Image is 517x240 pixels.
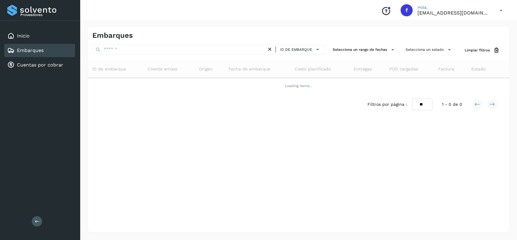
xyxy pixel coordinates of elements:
span: Estado [471,66,486,72]
span: ID de embarque [92,66,126,72]
a: Inicio [17,33,30,39]
p: Hola, [417,5,490,10]
button: Selecciona un rango de fechas [330,45,398,55]
div: Cuentas por cobrar [4,58,75,72]
span: Cliente emisor [148,66,178,72]
span: Fecha de embarque [229,66,270,72]
h4: Embarques [92,31,133,40]
a: Embarques [17,47,44,53]
button: Selecciona un estado [403,45,455,55]
p: Proveedores [20,13,73,17]
div: Embarques [4,44,75,57]
span: Factura [438,66,454,72]
button: Limpiar filtros [460,45,505,56]
p: facturacion@expresssanjavier.com [417,10,490,16]
a: Cuentas por cobrar [17,62,63,68]
button: ID de embarque [278,45,323,54]
span: Entregas [353,66,371,72]
span: 1 - 0 de 0 [442,101,462,108]
span: Origen [199,66,212,72]
span: POD cargadas [389,66,418,72]
span: Limpiar filtros [465,47,490,53]
span: Filtros por página : [367,101,407,108]
td: Loading items... [87,78,509,94]
div: Inicio [4,29,75,43]
span: ID de embarque [280,47,312,52]
span: Costo planificado [295,66,331,72]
